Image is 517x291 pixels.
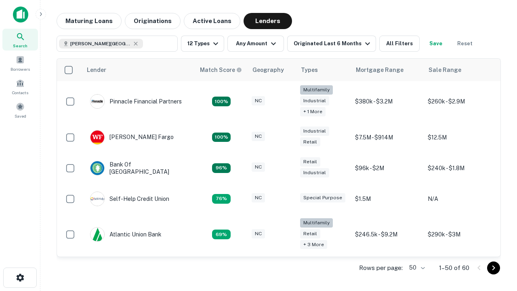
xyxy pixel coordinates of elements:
p: 1–50 of 60 [439,263,469,273]
button: Go to next page [487,261,500,274]
button: All Filters [379,36,420,52]
div: + 1 more [300,107,326,116]
div: Matching Properties: 26, hasApolloMatch: undefined [212,97,231,106]
button: Originations [125,13,181,29]
img: picture [90,228,104,241]
div: 50 [406,262,426,274]
td: $260k - $2.9M [424,81,496,122]
div: Geography [252,65,284,75]
div: Retail [300,157,320,167]
button: Any Amount [227,36,284,52]
a: Search [2,29,38,51]
button: Active Loans [184,13,240,29]
div: Multifamily [300,218,333,228]
div: Retail [300,229,320,238]
img: picture [90,95,104,108]
div: Retail [300,137,320,147]
div: NC [252,193,265,202]
div: Mortgage Range [356,65,404,75]
div: Pinnacle Financial Partners [90,94,182,109]
img: picture [90,131,104,144]
th: Lender [82,59,195,81]
td: $290k - $3M [424,214,496,255]
iframe: Chat Widget [477,200,517,239]
div: Sale Range [429,65,461,75]
img: picture [90,161,104,175]
div: Capitalize uses an advanced AI algorithm to match your search with the best lender. The match sco... [200,65,242,74]
a: Contacts [2,76,38,97]
div: Atlantic Union Bank [90,227,162,242]
td: $380k - $3.2M [351,81,424,122]
div: NC [252,229,265,238]
div: Industrial [300,168,329,177]
div: NC [252,132,265,141]
div: + 3 more [300,240,327,249]
a: Saved [2,99,38,121]
p: Rows per page: [359,263,403,273]
div: Multifamily [300,85,333,95]
div: Matching Properties: 10, hasApolloMatch: undefined [212,230,231,239]
div: Originated Last 6 Months [294,39,372,48]
div: Self-help Credit Union [90,192,169,206]
th: Mortgage Range [351,59,424,81]
span: Contacts [12,89,28,96]
th: Capitalize uses an advanced AI algorithm to match your search with the best lender. The match sco... [195,59,248,81]
div: NC [252,96,265,105]
h6: Match Score [200,65,240,74]
button: Originated Last 6 Months [287,36,376,52]
div: Types [301,65,318,75]
td: $1.5M [351,183,424,214]
button: Save your search to get updates of matches that match your search criteria. [423,36,449,52]
div: Lender [87,65,106,75]
td: $246.5k - $9.2M [351,214,424,255]
a: Borrowers [2,52,38,74]
div: Matching Properties: 14, hasApolloMatch: undefined [212,163,231,173]
div: Matching Properties: 11, hasApolloMatch: undefined [212,194,231,204]
th: Types [296,59,351,81]
td: $12.5M [424,122,496,153]
button: Maturing Loans [57,13,122,29]
span: Search [13,42,27,49]
div: NC [252,162,265,172]
div: Industrial [300,127,329,136]
td: N/A [424,183,496,214]
td: $96k - $2M [351,153,424,183]
span: Borrowers [11,66,30,72]
button: Lenders [244,13,292,29]
span: Saved [15,113,26,119]
div: Industrial [300,96,329,105]
div: [PERSON_NAME] Fargo [90,130,174,145]
button: 12 Types [181,36,224,52]
th: Geography [248,59,296,81]
td: $7.5M - $914M [351,122,424,153]
th: Sale Range [424,59,496,81]
div: Special Purpose [300,193,345,202]
td: $240k - $1.8M [424,153,496,183]
div: Bank Of [GEOGRAPHIC_DATA] [90,161,187,175]
button: Reset [452,36,478,52]
img: capitalize-icon.png [13,6,28,23]
span: [PERSON_NAME][GEOGRAPHIC_DATA], [GEOGRAPHIC_DATA] [70,40,131,47]
div: Matching Properties: 15, hasApolloMatch: undefined [212,133,231,142]
img: picture [90,192,104,206]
